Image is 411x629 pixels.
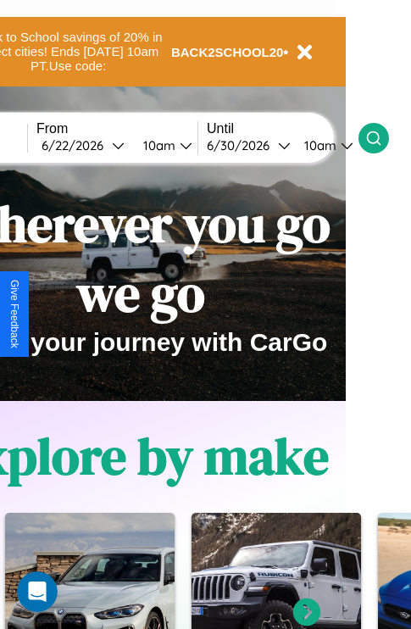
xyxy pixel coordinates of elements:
div: 6 / 30 / 2026 [207,137,278,153]
button: 10am [291,136,358,154]
div: 10am [296,137,341,153]
b: BACK2SCHOOL20 [171,45,284,59]
label: From [36,121,197,136]
div: 6 / 22 / 2026 [42,137,112,153]
button: 10am [130,136,197,154]
div: Give Feedback [8,280,20,348]
div: 10am [135,137,180,153]
iframe: Intercom live chat [17,571,58,612]
label: Until [207,121,358,136]
button: 6/22/2026 [36,136,130,154]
